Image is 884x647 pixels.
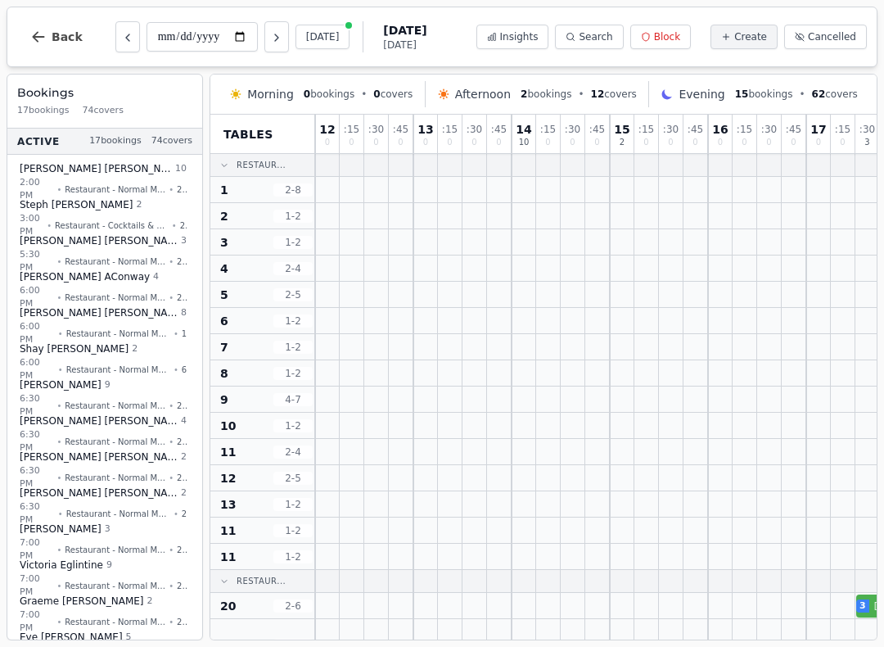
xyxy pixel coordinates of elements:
span: : 45 [393,124,408,134]
span: covers [812,88,858,101]
span: : 30 [663,124,679,134]
span: 15 [735,88,749,100]
span: 26 [177,435,187,447]
span: : 15 [442,124,458,134]
span: • [56,291,61,303]
span: 9 [220,391,228,408]
span: • [56,183,61,195]
span: 10 [175,162,187,176]
button: Cancelled [784,25,867,49]
span: • [169,435,174,447]
span: 0 [742,138,746,147]
span: • [169,543,174,555]
span: 7:00 PM [20,608,53,635]
button: [PERSON_NAME] [PERSON_NAME]35:30 PM•Restaurant - Normal Menu•20 [11,228,199,281]
span: 2 - 4 [273,262,313,275]
span: 3 [105,523,110,536]
span: : 45 [491,124,507,134]
span: 23 [180,219,187,231]
span: : 45 [688,124,703,134]
span: • [169,399,174,411]
span: 0 [545,138,550,147]
span: Evening [679,86,724,102]
span: Restaur... [237,159,286,171]
span: Victoria Eglintine [20,559,103,572]
button: [PERSON_NAME] 37:00 PM•Restaurant - Normal Menu•21 [11,517,199,569]
span: • [56,543,61,555]
span: 1 - 2 [273,210,313,223]
span: 11 [220,444,236,460]
span: Restaurant - Normal Menu [65,615,165,627]
span: 0 [816,138,821,147]
span: 2 [181,486,187,500]
span: • [169,615,174,627]
span: 1 [182,327,187,339]
span: 3 [181,234,187,248]
span: 3 [859,599,866,613]
span: Graeme [PERSON_NAME] [20,595,144,608]
span: Create [734,30,767,43]
span: 23 [177,471,187,483]
span: • [169,183,174,195]
span: 20 [220,598,236,614]
span: 4 [181,414,187,428]
span: 2 [147,595,153,609]
span: 0 [304,88,310,100]
span: • [58,327,63,339]
span: • [578,88,584,101]
span: Cancelled [808,30,856,43]
button: Graeme [PERSON_NAME]27:00 PM•Restaurant - Normal Menu•21 [11,589,199,641]
span: • [47,219,52,231]
span: Restaurant - Normal Menu [65,471,165,483]
span: [PERSON_NAME] [PERSON_NAME] [20,486,178,500]
span: 3 [220,234,228,251]
span: 21 [177,543,187,555]
span: bookings [304,88,354,101]
button: Previous day [115,21,140,52]
span: • [799,88,805,101]
span: [PERSON_NAME] [PERSON_NAME] [20,450,178,464]
span: 16 [712,124,728,135]
span: 1 - 2 [273,498,313,511]
button: [PERSON_NAME] [PERSON_NAME]102:00 PM•Restaurant - Normal Menu•27 [11,156,199,209]
span: Tables [223,126,273,143]
span: 22 [177,399,187,411]
span: 13 [417,124,433,135]
span: 0 [349,138,354,147]
span: 2 [132,342,138,356]
span: [PERSON_NAME] [20,523,101,536]
span: Restaurant - Normal Menu [65,291,165,303]
span: Steph [PERSON_NAME] [20,198,133,211]
span: 2 - 6 [273,599,313,613]
span: 2 - 5 [273,472,313,485]
span: • [174,327,178,339]
span: 2 [220,208,228,224]
span: 62 [812,88,826,100]
span: [DATE] [383,22,426,38]
span: 1 - 2 [273,236,313,249]
span: • [56,579,61,591]
span: 10 [220,418,236,434]
span: 17 bookings [17,104,70,118]
button: Next day [264,21,289,52]
span: 2 [182,507,187,519]
span: 6:30 PM [20,464,53,491]
span: 8 [220,365,228,382]
span: 27 [177,579,187,591]
span: 0 [594,138,599,147]
span: [PERSON_NAME] [PERSON_NAME] [20,162,172,175]
span: 11 [220,523,236,539]
span: 6:30 PM [20,500,55,527]
span: 1 - 2 [273,367,313,380]
span: Restaurant - Normal Menu [66,327,170,339]
span: 74 covers [83,104,124,118]
span: covers [373,88,413,101]
span: : 30 [859,124,875,134]
button: Steph [PERSON_NAME]23:00 PM•Restaurant - Cocktails & Canapes Booking•23 [11,192,199,245]
span: 12 [591,88,605,100]
button: Block [630,25,691,49]
span: 2 [620,138,625,147]
span: 0 [496,138,501,147]
span: 2 [521,88,527,100]
span: 6:30 PM [20,428,53,455]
